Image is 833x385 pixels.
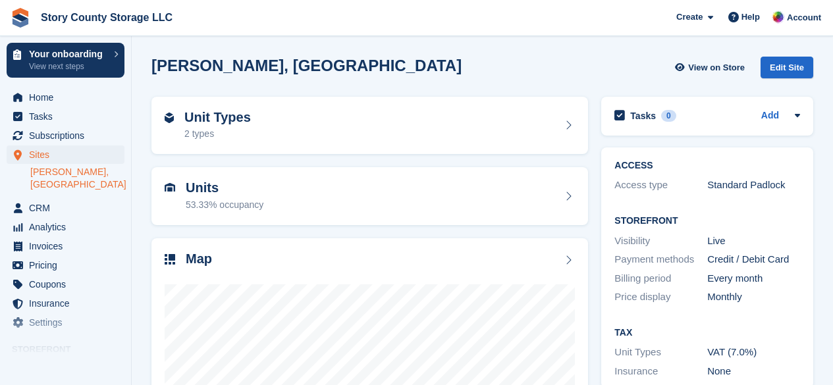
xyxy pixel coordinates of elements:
[614,271,707,286] div: Billing period
[688,61,745,74] span: View on Store
[29,218,108,236] span: Analytics
[29,294,108,313] span: Insurance
[29,275,108,294] span: Coupons
[186,180,263,195] h2: Units
[29,126,108,145] span: Subscriptions
[7,88,124,107] a: menu
[29,237,108,255] span: Invoices
[165,254,175,265] img: map-icn-33ee37083ee616e46c38cad1a60f524a97daa1e2b2c8c0bc3eb3415660979fc1.svg
[11,8,30,28] img: stora-icon-8386f47178a22dfd0bd8f6a31ec36ba5ce8667c1dd55bd0f319d3a0aa187defe.svg
[676,11,703,24] span: Create
[184,110,251,125] h2: Unit Types
[165,183,175,192] img: unit-icn-7be61d7bf1b0ce9d3e12c5938cc71ed9869f7b940bace4675aadf7bd6d80202e.svg
[29,88,108,107] span: Home
[787,11,821,24] span: Account
[29,145,108,164] span: Sites
[151,57,462,74] h2: [PERSON_NAME], [GEOGRAPHIC_DATA]
[614,345,707,360] div: Unit Types
[614,216,800,226] h2: Storefront
[614,161,800,171] h2: ACCESS
[29,61,107,72] p: View next steps
[673,57,750,78] a: View on Store
[707,345,800,360] div: VAT (7.0%)
[29,107,108,126] span: Tasks
[707,234,800,249] div: Live
[761,109,779,124] a: Add
[7,313,124,332] a: menu
[7,237,124,255] a: menu
[614,328,800,338] h2: Tax
[7,126,124,145] a: menu
[186,251,212,267] h2: Map
[761,57,813,78] div: Edit Site
[707,178,800,193] div: Standard Padlock
[741,11,760,24] span: Help
[614,364,707,379] div: Insurance
[707,252,800,267] div: Credit / Debit Card
[184,127,251,141] div: 2 types
[186,198,263,212] div: 53.33% occupancy
[36,7,178,28] a: Story County Storage LLC
[165,113,174,123] img: unit-type-icn-2b2737a686de81e16bb02015468b77c625bbabd49415b5ef34ead5e3b44a266d.svg
[707,271,800,286] div: Every month
[12,343,131,356] span: Storefront
[7,218,124,236] a: menu
[7,256,124,274] a: menu
[707,364,800,379] div: None
[7,43,124,78] a: Your onboarding View next steps
[29,199,108,217] span: CRM
[30,166,124,191] a: [PERSON_NAME], [GEOGRAPHIC_DATA]
[614,290,707,305] div: Price display
[7,275,124,294] a: menu
[29,313,108,332] span: Settings
[614,234,707,249] div: Visibility
[7,199,124,217] a: menu
[630,110,656,122] h2: Tasks
[29,49,107,59] p: Your onboarding
[7,145,124,164] a: menu
[151,167,588,225] a: Units 53.33% occupancy
[707,290,800,305] div: Monthly
[761,57,813,84] a: Edit Site
[7,107,124,126] a: menu
[29,256,108,274] span: Pricing
[151,97,588,155] a: Unit Types 2 types
[7,294,124,313] a: menu
[614,252,707,267] div: Payment methods
[614,178,707,193] div: Access type
[661,110,676,122] div: 0
[772,11,785,24] img: Leah Hattan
